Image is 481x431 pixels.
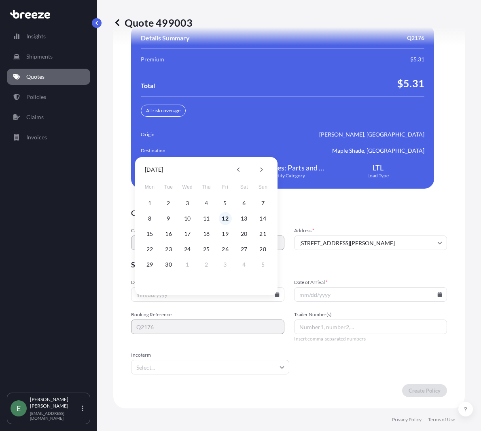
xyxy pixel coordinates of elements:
button: 2 [200,258,213,271]
button: 29 [143,258,156,271]
span: Load Type [367,172,389,179]
button: 17 [181,227,194,240]
a: Shipments [7,48,90,65]
div: All risk coverage [141,105,186,117]
button: 24 [181,243,194,256]
p: Claims [26,113,44,121]
span: Insert comma-separated numbers [294,336,447,342]
button: 5 [219,197,232,210]
span: $5.31 [410,55,424,63]
span: Address [294,227,447,234]
button: 21 [256,227,269,240]
button: 27 [237,243,250,256]
span: Cargo Owner Details [131,208,447,218]
button: 15 [143,227,156,240]
p: Quote 499003 [113,16,193,29]
span: Date of Departure [131,279,284,286]
p: Shipments [26,53,53,61]
button: 16 [162,227,175,240]
button: 25 [200,243,213,256]
span: LTL [373,163,384,172]
span: Shipment details [131,260,447,269]
button: 3 [181,197,194,210]
span: Cargo Owner Name [131,227,284,234]
button: 4 [200,197,213,210]
button: 14 [256,212,269,225]
button: 10 [181,212,194,225]
p: [EMAIL_ADDRESS][DOMAIN_NAME] [30,411,80,420]
span: $5.31 [397,77,424,90]
a: Quotes [7,69,90,85]
span: Commodity Category [260,172,305,179]
span: [PERSON_NAME], [GEOGRAPHIC_DATA] [319,130,424,139]
p: Invoices [26,133,47,141]
button: 12 [219,212,232,225]
button: 23 [162,243,175,256]
span: Origin [141,130,186,139]
button: 7 [256,197,269,210]
span: Premium [141,55,164,63]
span: Wednesday [180,179,195,195]
span: Incoterm [131,352,289,358]
span: Date of Arrival [294,279,447,286]
a: Claims [7,109,90,125]
button: 18 [200,227,213,240]
button: 6 [237,197,250,210]
input: Your internal reference [131,320,284,334]
input: mm/dd/yyyy [294,287,447,302]
p: Create Policy [409,387,441,395]
button: 5 [256,258,269,271]
div: [DATE] [145,165,163,175]
button: 26 [219,243,232,256]
span: Sunday [256,179,270,195]
span: Destination [141,147,186,155]
p: Insights [26,32,46,40]
a: Privacy Policy [392,416,422,423]
button: 30 [162,258,175,271]
input: Number1, number2,... [294,320,447,334]
input: Select... [131,360,289,374]
span: Motor Vehicles: Parts and Accessories, Bicycles [236,163,328,172]
p: Quotes [26,73,44,81]
button: 13 [237,212,250,225]
button: 28 [256,243,269,256]
span: Monday [142,179,157,195]
span: Thursday [199,179,214,195]
a: Invoices [7,129,90,145]
span: Maple Shade, [GEOGRAPHIC_DATA] [332,147,424,155]
a: Terms of Use [428,416,455,423]
button: 1 [181,258,194,271]
button: 2 [162,197,175,210]
button: 20 [237,227,250,240]
p: Policies [26,93,46,101]
a: Policies [7,89,90,105]
button: Create Policy [402,384,447,397]
span: Trailer Number(s) [294,311,447,318]
span: Booking Reference [131,311,284,318]
span: E [17,404,21,412]
input: Cargo owner address [294,235,447,250]
button: 3 [219,258,232,271]
span: Tuesday [161,179,176,195]
p: [PERSON_NAME] [PERSON_NAME] [30,396,80,409]
button: 8 [143,212,156,225]
span: Friday [218,179,233,195]
span: Saturday [237,179,251,195]
input: mm/dd/yyyy [131,287,284,302]
button: 9 [162,212,175,225]
button: 4 [237,258,250,271]
button: 1 [143,197,156,210]
button: 11 [200,212,213,225]
a: Insights [7,28,90,44]
button: 19 [219,227,232,240]
button: 22 [143,243,156,256]
span: Total [141,82,155,90]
